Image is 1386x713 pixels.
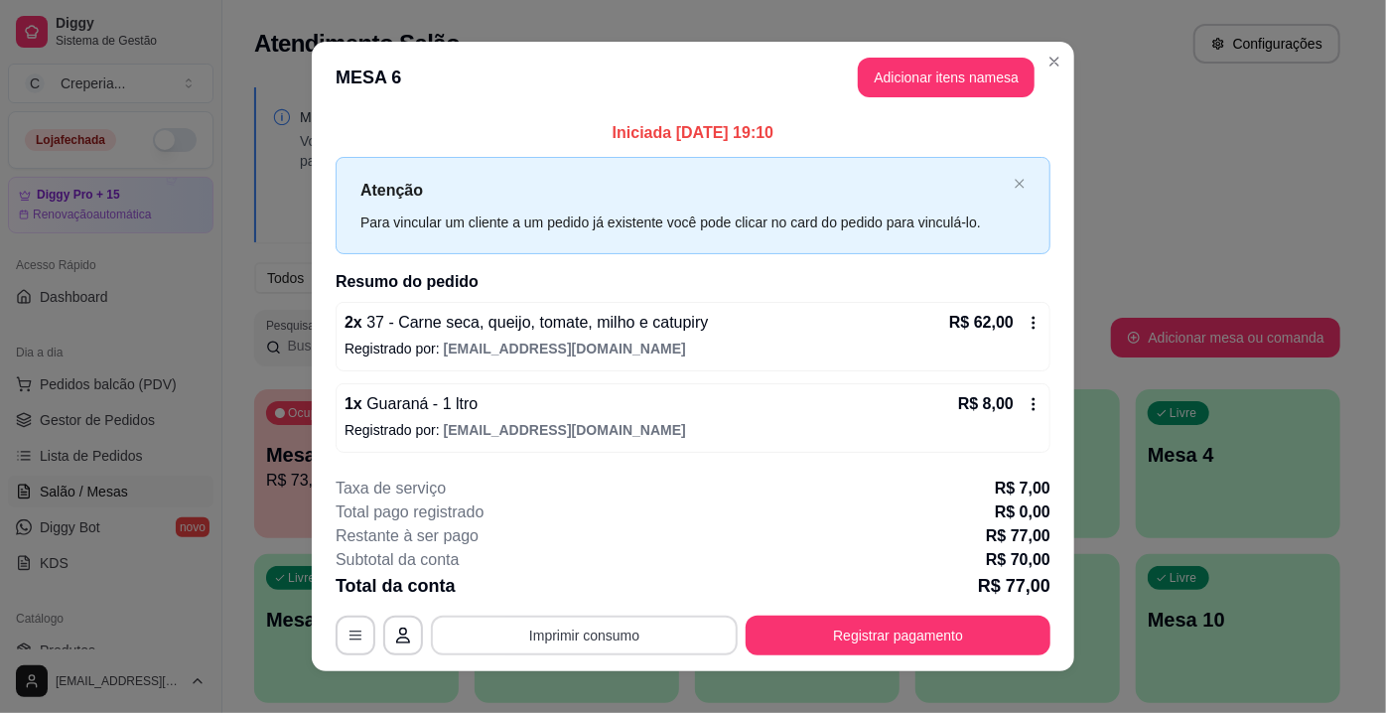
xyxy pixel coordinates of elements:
[362,314,709,331] span: 37 - Carne seca, queijo, tomate, milho e catupiry
[336,500,484,524] p: Total pago registrado
[336,121,1050,145] p: Iniciada [DATE] 19:10
[1014,178,1026,191] button: close
[345,311,708,335] p: 2 x
[336,572,456,600] p: Total da conta
[1014,178,1026,190] span: close
[949,311,1014,335] p: R$ 62,00
[746,616,1050,655] button: Registrar pagamento
[431,616,738,655] button: Imprimir consumo
[362,395,479,412] span: Guaraná - 1 ltro
[336,524,479,548] p: Restante à ser pago
[444,422,686,438] span: [EMAIL_ADDRESS][DOMAIN_NAME]
[312,42,1074,113] header: MESA 6
[336,270,1050,294] h2: Resumo do pedido
[986,548,1050,572] p: R$ 70,00
[336,477,446,500] p: Taxa de serviço
[858,58,1035,97] button: Adicionar itens namesa
[345,420,1041,440] p: Registrado por:
[360,212,1006,233] div: Para vincular um cliente a um pedido já existente você pode clicar no card do pedido para vinculá...
[444,341,686,356] span: [EMAIL_ADDRESS][DOMAIN_NAME]
[978,572,1050,600] p: R$ 77,00
[986,524,1050,548] p: R$ 77,00
[336,548,460,572] p: Subtotal da conta
[360,178,1006,203] p: Atenção
[345,392,478,416] p: 1 x
[958,392,1014,416] p: R$ 8,00
[995,477,1050,500] p: R$ 7,00
[1039,46,1070,77] button: Close
[345,339,1041,358] p: Registrado por:
[995,500,1050,524] p: R$ 0,00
